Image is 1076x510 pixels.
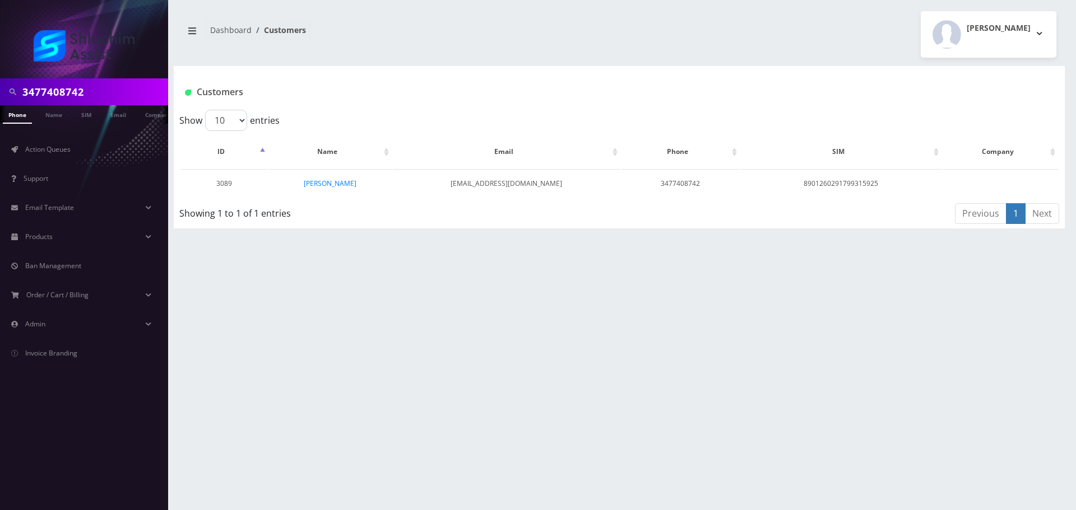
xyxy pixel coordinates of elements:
[921,11,1056,58] button: [PERSON_NAME]
[25,144,71,154] span: Action Queues
[741,169,941,198] td: 8901260291799315925
[180,135,268,168] th: ID: activate to sort column descending
[1025,203,1059,224] a: Next
[393,135,620,168] th: Email: activate to sort column ascending
[967,24,1031,33] h2: [PERSON_NAME]
[25,232,53,241] span: Products
[24,174,48,183] span: Support
[210,25,252,35] a: Dashboard
[40,105,68,123] a: Name
[25,348,77,358] span: Invoice Branding
[105,105,132,123] a: Email
[955,203,1007,224] a: Previous
[269,135,392,168] th: Name: activate to sort column ascending
[179,110,280,131] label: Show entries
[304,179,356,188] a: [PERSON_NAME]
[3,105,32,124] a: Phone
[393,169,620,198] td: [EMAIL_ADDRESS][DOMAIN_NAME]
[179,202,537,220] div: Showing 1 to 1 of 1 entries
[26,290,89,300] span: Order / Cart / Billing
[252,24,306,36] li: Customers
[205,110,247,131] select: Showentries
[185,87,906,97] h1: Customers
[182,18,611,50] nav: breadcrumb
[76,105,97,123] a: SIM
[25,261,81,270] span: Ban Management
[25,319,45,329] span: Admin
[140,105,177,123] a: Company
[741,135,941,168] th: SIM: activate to sort column ascending
[22,81,165,102] input: Search in Company
[943,135,1058,168] th: Company: activate to sort column ascending
[34,30,134,62] img: Shluchim Assist
[180,169,268,198] td: 3089
[1006,203,1026,224] a: 1
[622,169,740,198] td: 3477408742
[622,135,740,168] th: Phone: activate to sort column ascending
[25,203,74,212] span: Email Template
